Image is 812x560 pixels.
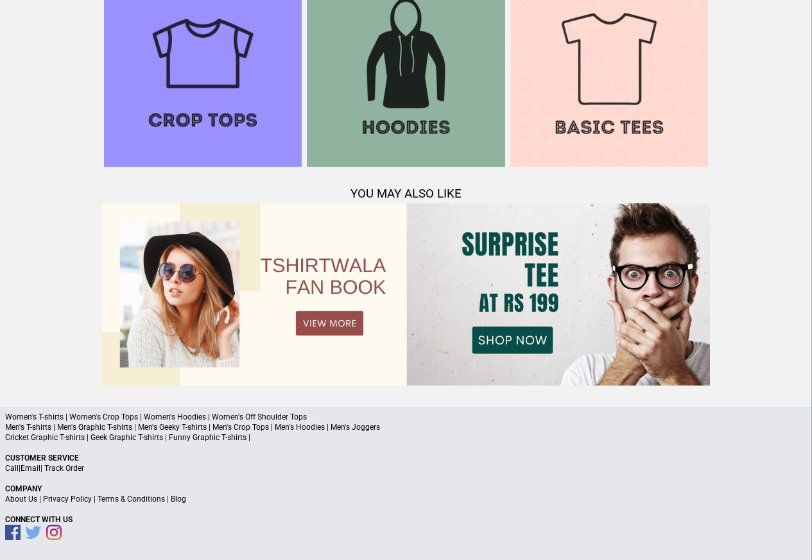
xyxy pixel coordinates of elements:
[5,495,37,504] a: About Us
[5,464,19,473] a: Call
[171,495,186,504] a: Blog
[43,495,92,504] a: Privacy Policy
[5,514,807,525] p: Connect With Us
[44,464,84,473] a: Track Order
[21,464,40,473] a: Email
[5,484,807,494] p: Company
[5,494,807,504] p: | | |
[5,422,807,432] p: Men's T-shirts | Men's Graphic T-shirts | Men's Geeky T-shirts | Men's Crop Tops | Men's Hoodies ...
[5,432,807,443] p: Cricket Graphic T-shirts | Geek Graphic T-shirts | Funny Graphic T-shirts |
[350,187,462,201] span: YOU MAY ALSO LIKE
[98,495,165,504] a: Terms & Conditions
[5,453,807,463] p: Customer Service
[5,412,807,422] p: Women's T-shirts | Women's Crop Tops | Women's Hoodies | Women's Off Shoulder Tops
[5,463,807,473] p: | |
